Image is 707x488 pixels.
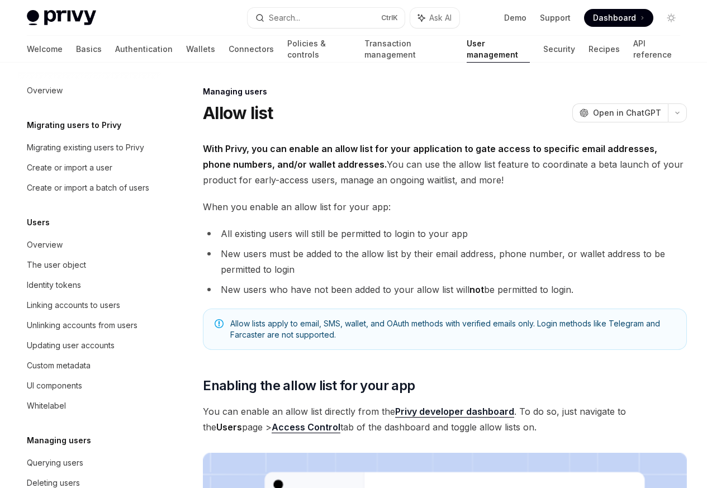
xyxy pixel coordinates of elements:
[540,12,571,23] a: Support
[593,12,636,23] span: Dashboard
[27,141,144,154] div: Migrating existing users to Privy
[410,8,459,28] button: Ask AI
[584,9,653,27] a: Dashboard
[27,299,120,312] div: Linking accounts to users
[662,9,680,27] button: Toggle dark mode
[27,339,115,352] div: Updating user accounts
[27,10,96,26] img: light logo
[469,284,484,295] strong: not
[593,107,661,119] span: Open in ChatGPT
[543,36,575,63] a: Security
[27,278,81,292] div: Identity tokens
[18,396,161,416] a: Whitelabel
[115,36,173,63] a: Authentication
[203,226,687,241] li: All existing users will still be permitted to login to your app
[76,36,102,63] a: Basics
[27,216,50,229] h5: Users
[18,275,161,295] a: Identity tokens
[27,84,63,97] div: Overview
[18,315,161,335] a: Unlinking accounts from users
[504,12,526,23] a: Demo
[203,103,273,123] h1: Allow list
[467,36,530,63] a: User management
[395,406,514,418] a: Privy developer dashboard
[269,11,300,25] div: Search...
[248,8,405,28] button: Search...CtrlK
[27,359,91,372] div: Custom metadata
[27,258,86,272] div: The user object
[215,319,224,328] svg: Note
[18,453,161,473] a: Querying users
[27,36,63,63] a: Welcome
[287,36,351,63] a: Policies & controls
[18,158,161,178] a: Create or import a user
[186,36,215,63] a: Wallets
[229,36,274,63] a: Connectors
[27,119,121,132] h5: Migrating users to Privy
[203,246,687,277] li: New users must be added to the allow list by their email address, phone number, or wallet address...
[27,319,137,332] div: Unlinking accounts from users
[27,161,112,174] div: Create or import a user
[27,399,66,413] div: Whitelabel
[572,103,668,122] button: Open in ChatGPT
[203,141,687,188] span: You can use the allow list feature to coordinate a beta launch of your product for early-access u...
[203,377,415,395] span: Enabling the allow list for your app
[18,376,161,396] a: UI components
[27,181,149,195] div: Create or import a batch of users
[18,356,161,376] a: Custom metadata
[203,86,687,97] div: Managing users
[18,178,161,198] a: Create or import a batch of users
[230,318,675,340] span: Allow lists apply to email, SMS, wallet, and OAuth methods with verified emails only. Login metho...
[364,36,453,63] a: Transaction management
[18,255,161,275] a: The user object
[18,235,161,255] a: Overview
[272,421,340,433] a: Access Control
[203,199,687,215] span: When you enable an allow list for your app:
[27,434,91,447] h5: Managing users
[381,13,398,22] span: Ctrl K
[429,12,452,23] span: Ask AI
[203,404,687,435] span: You can enable an allow list directly from the . To do so, just navigate to the page > tab of the...
[18,80,161,101] a: Overview
[633,36,680,63] a: API reference
[203,282,687,297] li: New users who have not been added to your allow list will be permitted to login.
[203,143,657,170] strong: With Privy, you can enable an allow list for your application to gate access to specific email ad...
[589,36,620,63] a: Recipes
[18,295,161,315] a: Linking accounts to users
[27,238,63,252] div: Overview
[18,335,161,356] a: Updating user accounts
[27,379,82,392] div: UI components
[27,456,83,470] div: Querying users
[18,138,161,158] a: Migrating existing users to Privy
[216,421,242,433] strong: Users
